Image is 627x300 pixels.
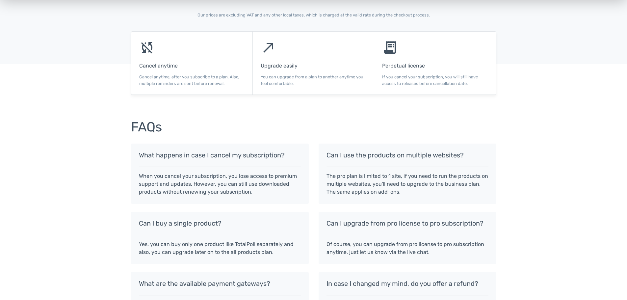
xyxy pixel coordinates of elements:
[139,40,155,55] span: sync_disabled
[131,12,496,18] p: Our prices are excluding VAT and any other local taxes, which is charged at the valid rate during...
[139,240,301,256] p: Yes, you can buy only one product like TotalPoll separately and also, you can upgrade later on to...
[139,280,301,287] h5: What are the available payment gateways?
[139,63,245,69] h6: Cancel anytime
[131,120,496,134] h1: FAQs
[327,220,488,227] h5: Can I upgrade from pro license to pro subscription?
[139,172,301,196] p: When you cancel your subscription, you lose access to premium support and updates. However, you c...
[382,40,398,55] span: receipt_long
[382,63,488,69] h6: Perpetual license
[139,151,301,159] h5: What happens in case I cancel my subscription?
[382,74,488,86] p: If you cancel your subscription, you will still have access to releases before cancellation date.
[139,74,245,86] p: Cancel anytime, after you subscribe to a plan. Also, multiple reminders are sent before renewal.
[327,151,488,159] h5: Can I use the products on multiple websites?
[327,280,488,287] h5: In case I changed my mind, do you offer a refund?
[261,40,276,55] span: north_east
[327,240,488,256] p: Of course, you can upgrade from pro license to pro subscription anytime, just let us know via the...
[327,172,488,196] p: The pro plan is limited to 1 site, if you need to run the products on multiple websites, you'll n...
[261,74,366,86] p: You can upgrade from a plan to another anytime you feel comfortable.
[261,63,366,69] h6: Upgrade easily
[139,220,301,227] h5: Can I buy a single product?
